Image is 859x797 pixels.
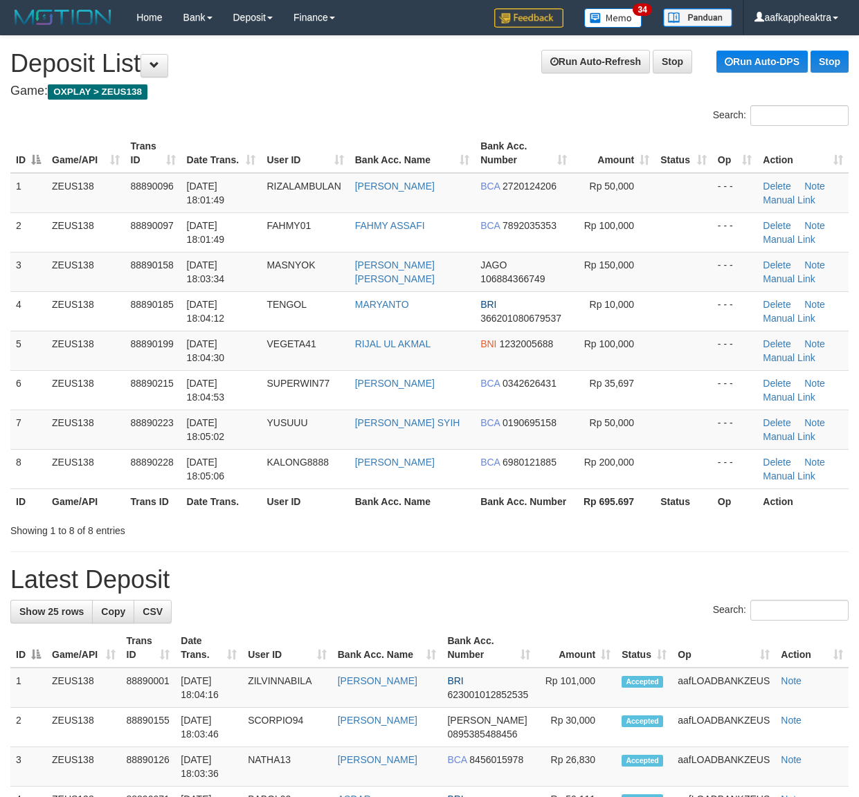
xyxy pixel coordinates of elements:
[655,488,712,514] th: Status
[584,259,634,271] span: Rp 150,000
[804,259,825,271] a: Note
[536,708,617,747] td: Rp 30,000
[633,3,651,16] span: 34
[46,449,125,488] td: ZEUS138
[480,259,507,271] span: JAGO
[46,291,125,331] td: ZEUS138
[187,457,225,482] span: [DATE] 18:05:06
[10,84,849,98] h4: Game:
[442,628,535,668] th: Bank Acc. Number: activate to sort column ascending
[804,299,825,310] a: Note
[672,747,775,787] td: aafLOADBANKZEUS
[46,331,125,370] td: ZEUS138
[175,628,242,668] th: Date Trans.: activate to sort column ascending
[712,488,757,514] th: Op
[572,488,655,514] th: Rp 695.697
[584,8,642,28] img: Button%20Memo.svg
[10,628,46,668] th: ID: activate to sort column descending
[494,8,563,28] img: Feedback.jpg
[131,457,174,468] span: 88890228
[338,754,417,765] a: [PERSON_NAME]
[10,291,46,331] td: 4
[503,378,557,389] span: Copy 0342626431 to clipboard
[46,708,121,747] td: ZEUS138
[763,431,815,442] a: Manual Link
[590,378,635,389] span: Rp 35,697
[187,417,225,442] span: [DATE] 18:05:02
[187,259,225,284] span: [DATE] 18:03:34
[480,220,500,231] span: BCA
[716,51,808,73] a: Run Auto-DPS
[480,457,500,468] span: BCA
[616,628,672,668] th: Status: activate to sort column ascending
[763,234,815,245] a: Manual Link
[763,392,815,403] a: Manual Link
[763,457,790,468] a: Delete
[131,181,174,192] span: 88890096
[46,668,121,708] td: ZEUS138
[712,173,757,213] td: - - -
[536,668,617,708] td: Rp 101,000
[763,338,790,349] a: Delete
[653,50,692,73] a: Stop
[131,259,174,271] span: 88890158
[101,606,125,617] span: Copy
[121,747,176,787] td: 88890126
[46,212,125,252] td: ZEUS138
[469,754,523,765] span: Copy 8456015978 to clipboard
[584,338,634,349] span: Rp 100,000
[355,417,460,428] a: [PERSON_NAME] SYIH
[447,689,528,700] span: Copy 623001012852535 to clipboard
[10,410,46,449] td: 7
[92,600,134,623] a: Copy
[781,754,802,765] a: Note
[10,212,46,252] td: 2
[266,417,307,428] span: YUSUUU
[750,105,849,126] input: Search:
[266,181,341,192] span: RIZALAMBULAN
[655,134,712,173] th: Status: activate to sort column ascending
[572,134,655,173] th: Amount: activate to sort column ascending
[266,259,315,271] span: MASNYOK
[713,105,849,126] label: Search:
[763,352,815,363] a: Manual Link
[480,273,545,284] span: Copy 106884366749 to clipboard
[121,708,176,747] td: 88890155
[804,338,825,349] a: Note
[187,181,225,205] span: [DATE] 18:01:49
[266,299,307,310] span: TENGOL
[804,181,825,192] a: Note
[338,675,417,686] a: [PERSON_NAME]
[447,754,467,765] span: BCA
[10,566,849,594] h1: Latest Deposit
[763,470,815,482] a: Manual Link
[10,668,46,708] td: 1
[46,173,125,213] td: ZEUS138
[763,259,790,271] a: Delete
[10,518,347,538] div: Showing 1 to 8 of 8 entries
[266,378,329,389] span: SUPERWIN77
[499,338,553,349] span: Copy 1232005688 to clipboard
[181,134,262,173] th: Date Trans.: activate to sort column ascending
[663,8,732,27] img: panduan.png
[266,220,311,231] span: FAHMY01
[266,457,329,468] span: KALONG8888
[775,628,849,668] th: Action: activate to sort column ascending
[447,675,463,686] span: BRI
[622,676,663,688] span: Accepted
[536,628,617,668] th: Amount: activate to sort column ascending
[46,747,121,787] td: ZEUS138
[266,338,316,349] span: VEGETA41
[131,220,174,231] span: 88890097
[480,313,561,324] span: Copy 366201080679537 to clipboard
[622,715,663,727] span: Accepted
[131,378,174,389] span: 88890215
[541,50,650,73] a: Run Auto-Refresh
[503,417,557,428] span: Copy 0190695158 to clipboard
[46,410,125,449] td: ZEUS138
[134,600,172,623] a: CSV
[480,299,496,310] span: BRI
[584,457,634,468] span: Rp 200,000
[131,417,174,428] span: 88890223
[480,181,500,192] span: BCA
